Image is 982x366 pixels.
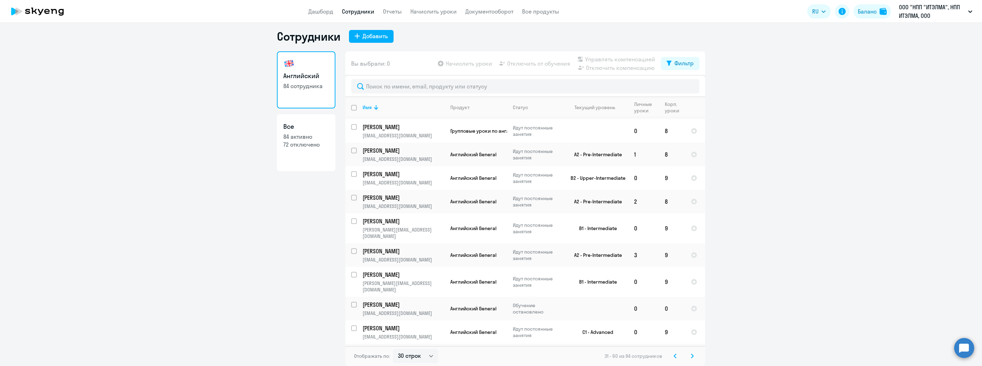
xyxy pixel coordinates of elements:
td: B1 - Intermediate [562,267,628,297]
a: Документооборот [465,8,513,15]
span: Английский General [450,279,496,285]
td: 9 [659,166,685,190]
td: 3 [628,243,659,267]
td: 2 [628,190,659,213]
td: 9 [659,267,685,297]
td: 8 [659,119,685,143]
span: Английский General [450,198,496,205]
p: [PERSON_NAME] [363,247,443,255]
td: C1 - Advanced [562,320,628,344]
p: Идут постоянные занятия [513,326,562,339]
div: Добавить [363,32,388,40]
a: Английский84 сотрудника [277,51,335,108]
span: 31 - 60 из 84 сотрудников [604,353,662,359]
p: [PERSON_NAME] [363,301,443,309]
div: Текущий уровень [568,104,628,111]
button: Фильтр [661,57,699,70]
td: A2 - Pre-Intermediate [562,143,628,166]
p: 84 активно [283,133,329,141]
input: Поиск по имени, email, продукту или статусу [351,79,699,93]
span: Английский General [450,151,496,158]
a: [PERSON_NAME] [363,170,444,178]
div: Продукт [450,104,507,111]
span: Групповые уроки по английскому языку для взрослых [450,128,579,134]
td: 1 [628,143,659,166]
span: RU [812,7,819,16]
td: 9 [659,213,685,243]
p: Идут постоянные занятия [513,275,562,288]
td: A2 - Pre-Intermediate [562,243,628,267]
p: [EMAIL_ADDRESS][DOMAIN_NAME] [363,156,444,162]
td: 9 [659,320,685,344]
a: Все84 активно72 отключено [277,114,335,171]
p: [EMAIL_ADDRESS][DOMAIN_NAME] [363,256,444,263]
a: [PERSON_NAME] [363,147,444,154]
div: Статус [513,104,562,111]
a: [PERSON_NAME] [363,123,444,131]
span: Вы выбрали: 0 [351,59,390,68]
h3: Английский [283,71,329,81]
span: Английский General [450,305,496,312]
a: [PERSON_NAME] [363,324,444,332]
p: [PERSON_NAME][EMAIL_ADDRESS][DOMAIN_NAME] [363,280,444,293]
div: Личные уроки [634,101,654,114]
div: Текущий уровень [574,104,615,111]
td: 0 [628,119,659,143]
p: [PERSON_NAME] [363,170,443,178]
p: 84 сотрудника [283,82,329,90]
p: [EMAIL_ADDRESS][DOMAIN_NAME] [363,334,444,340]
button: Добавить [349,30,394,43]
span: Английский General [450,225,496,232]
span: Английский General [450,175,496,181]
p: [PERSON_NAME] [363,271,443,279]
p: [EMAIL_ADDRESS][DOMAIN_NAME] [363,203,444,209]
a: [PERSON_NAME] [363,271,444,279]
p: 72 отключено [283,141,329,148]
h1: Сотрудники [277,29,340,44]
div: Корп. уроки [665,101,680,114]
p: Идут постоянные занятия [513,222,562,235]
td: 0 [628,213,659,243]
p: [PERSON_NAME][EMAIL_ADDRESS][DOMAIN_NAME] [363,227,444,239]
a: Сотрудники [342,8,374,15]
div: Баланс [858,7,877,16]
img: english [283,58,295,69]
div: Имя [363,104,372,111]
p: ООО "НПП "ИТЭЛМА", НПП ИТЭЛМА, ООО [899,3,965,20]
p: [PERSON_NAME] [363,217,443,225]
div: Фильтр [674,59,694,67]
span: Английский General [450,329,496,335]
a: [PERSON_NAME] [363,194,444,202]
a: [PERSON_NAME] [363,247,444,255]
a: Начислить уроки [410,8,457,15]
p: [PERSON_NAME] [363,324,443,332]
td: 8 [659,190,685,213]
button: RU [807,4,831,19]
p: Идут постоянные занятия [513,249,562,261]
h3: Все [283,122,329,131]
span: Отображать по: [354,353,390,359]
td: 0 [628,320,659,344]
p: [EMAIL_ADDRESS][DOMAIN_NAME] [363,179,444,186]
p: Обучение остановлено [513,302,562,315]
td: 9 [659,243,685,267]
td: 0 [659,297,685,320]
p: [PERSON_NAME] [363,123,443,131]
td: B2 - Upper-Intermediate [562,166,628,190]
span: Английский General [450,252,496,258]
td: A2 - Pre-Intermediate [562,190,628,213]
div: Статус [513,104,528,111]
div: Личные уроки [634,101,659,114]
td: 0 [628,297,659,320]
button: Балансbalance [854,4,891,19]
p: [EMAIL_ADDRESS][DOMAIN_NAME] [363,310,444,316]
a: Дашборд [308,8,333,15]
img: balance [880,8,887,15]
td: 0 [628,166,659,190]
div: Продукт [450,104,470,111]
a: [PERSON_NAME] [363,217,444,225]
a: [PERSON_NAME] [363,301,444,309]
div: Корп. уроки [665,101,685,114]
a: Все продукты [522,8,559,15]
